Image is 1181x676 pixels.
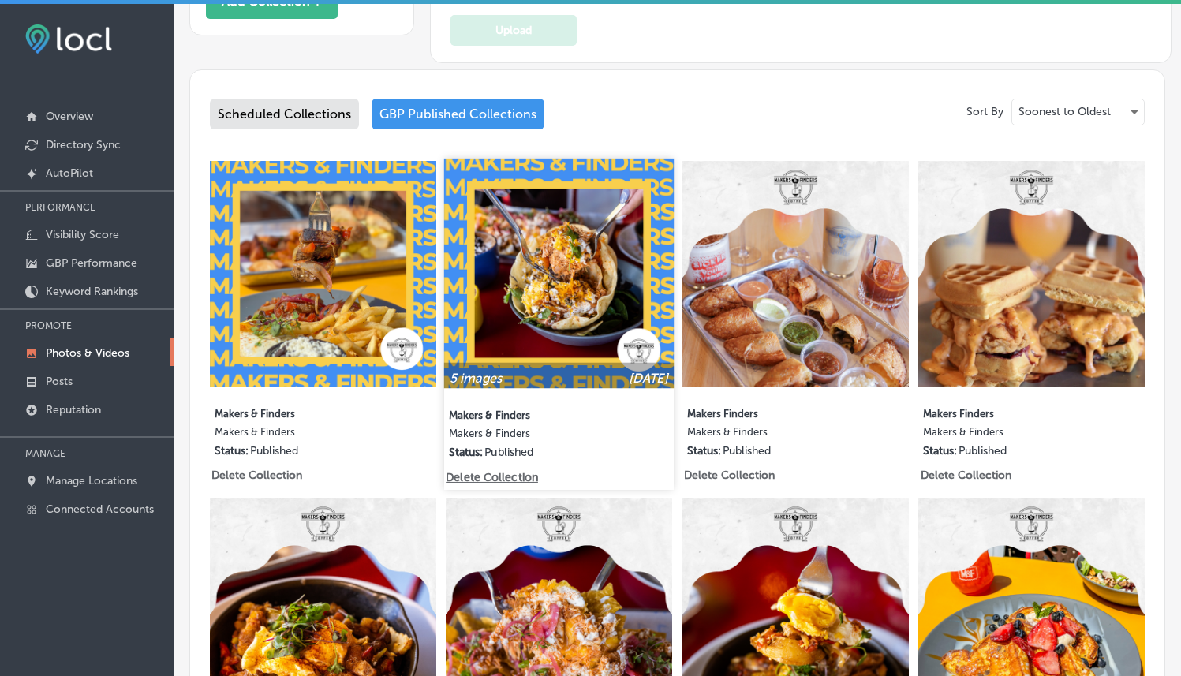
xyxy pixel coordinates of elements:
p: 5 images [450,370,502,385]
p: [DATE] [629,370,668,385]
p: Status: [215,444,249,458]
p: Delete Collection [211,469,301,482]
p: Status: [449,446,484,459]
p: Published [485,446,534,459]
label: Makers & Finders [215,426,392,444]
p: Status: [923,444,957,458]
img: fda3e92497d09a02dc62c9cd864e3231.png [25,24,112,54]
p: Published [723,444,771,458]
div: GBP Published Collections [372,99,544,129]
label: Makers & Finders [449,399,629,428]
p: Photos & Videos [46,346,129,360]
p: Delete Collection [921,469,1010,482]
p: Visibility Score [46,228,119,241]
p: GBP Performance [46,256,137,270]
label: Makers Finders [687,398,865,426]
p: Published [959,444,1007,458]
p: Published [250,444,298,458]
img: Collection thumbnail [682,161,909,387]
label: Makers & Finders [923,426,1101,444]
p: Posts [46,375,73,388]
label: Makers Finders [923,398,1101,426]
p: Delete Collection [684,469,773,482]
div: Scheduled Collections [210,99,359,129]
label: Makers & Finders [449,427,629,445]
p: Soonest to Oldest [1018,104,1111,119]
p: Overview [46,110,93,123]
img: Collection thumbnail [210,161,436,387]
p: Directory Sync [46,138,121,151]
img: Collection thumbnail [918,161,1145,387]
label: Makers & Finders [687,426,865,444]
p: Sort By [966,105,1003,118]
p: Connected Accounts [46,502,154,516]
p: AutoPilot [46,166,93,180]
p: Reputation [46,403,101,416]
p: Status: [687,444,721,458]
p: Manage Locations [46,474,137,487]
p: Delete Collection [447,471,536,484]
p: Keyword Rankings [46,285,138,298]
div: Soonest to Oldest [1012,99,1144,125]
img: Collection thumbnail [444,158,674,387]
label: Makers & Finders [215,398,392,426]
